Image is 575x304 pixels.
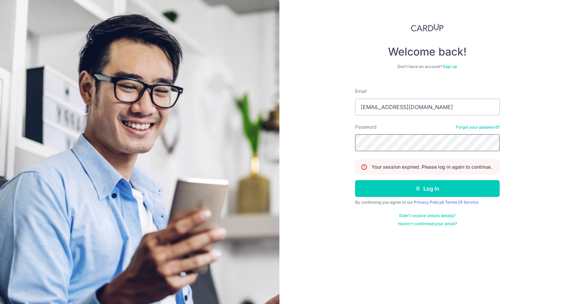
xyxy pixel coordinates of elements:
label: Password [355,124,377,130]
p: Your session expired. Please log in again to continue. [372,164,492,170]
div: By continuing you agree to our & [355,200,500,205]
a: Privacy Policy [414,200,442,205]
label: Email [355,88,367,95]
a: Forgot your password? [456,125,500,130]
a: Didn't receive unlock details? [399,213,455,218]
h4: Welcome back! [355,45,500,59]
a: Haven't confirmed your email? [398,221,457,227]
img: CardUp Logo [411,24,444,32]
button: Log in [355,180,500,197]
div: Don’t have an account? [355,64,500,69]
a: Terms Of Service [445,200,478,205]
input: Enter your Email [355,99,500,115]
a: Sign up [443,64,457,69]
